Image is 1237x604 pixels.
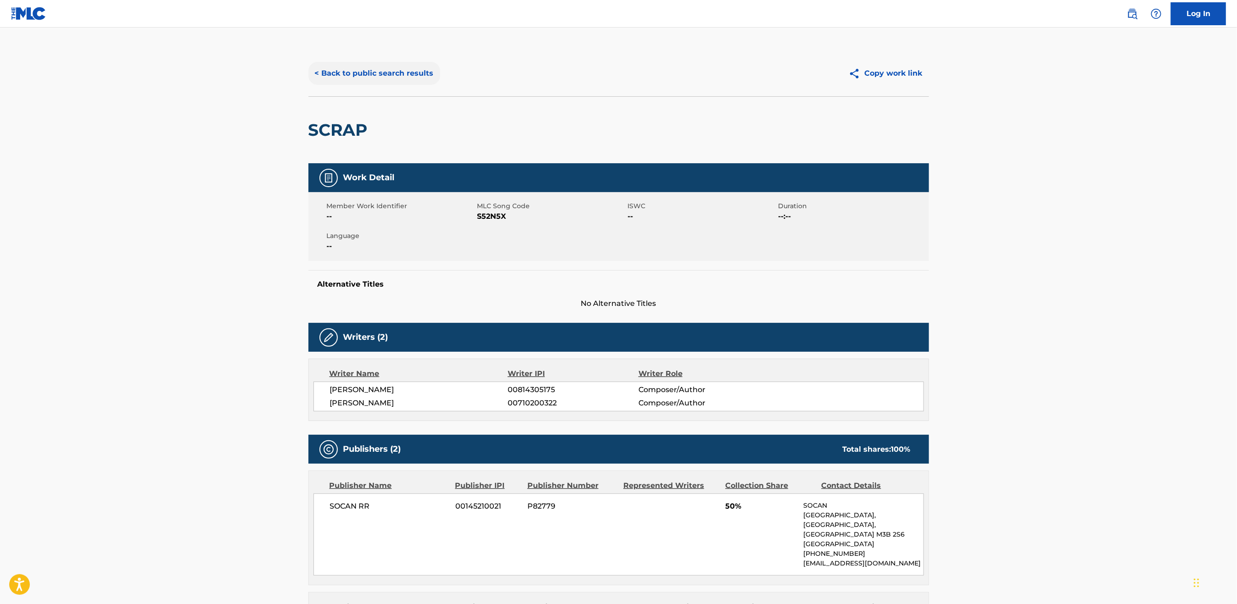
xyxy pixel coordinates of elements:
span: -- [628,211,776,222]
div: Writer IPI [508,368,638,379]
iframe: Chat Widget [1191,560,1237,604]
p: [GEOGRAPHIC_DATA], [GEOGRAPHIC_DATA] M3B 2S6 [803,520,923,539]
h5: Alternative Titles [318,280,920,289]
p: [EMAIL_ADDRESS][DOMAIN_NAME] [803,559,923,568]
span: [PERSON_NAME] [330,398,508,409]
span: -- [327,241,475,252]
button: Copy work link [842,62,929,85]
div: Total shares: [843,444,911,455]
span: Member Work Identifier [327,201,475,211]
span: --:-- [778,211,927,222]
span: SOCAN RR [330,501,449,512]
span: -- [327,211,475,222]
span: 50% [725,501,796,512]
div: Publisher Number [527,480,616,491]
div: Writer Role [638,368,757,379]
a: Public Search [1123,5,1142,23]
span: 00710200322 [508,398,638,409]
p: [PHONE_NUMBER] [803,549,923,559]
span: 100 % [891,445,911,454]
img: Publishers [323,444,334,455]
div: Publisher IPI [455,480,521,491]
span: Duration [778,201,927,211]
span: P82779 [527,501,616,512]
img: Writers [323,332,334,343]
span: Composer/Author [638,384,757,395]
span: [PERSON_NAME] [330,384,508,395]
p: [GEOGRAPHIC_DATA], [803,510,923,520]
a: Log In [1171,2,1226,25]
span: No Alternative Titles [308,298,929,309]
span: MLC Song Code [477,201,626,211]
button: < Back to public search results [308,62,440,85]
img: help [1151,8,1162,19]
p: [GEOGRAPHIC_DATA] [803,539,923,549]
img: Copy work link [849,68,865,79]
h5: Publishers (2) [343,444,401,454]
div: Writer Name [330,368,508,379]
img: MLC Logo [11,7,46,20]
span: 00145210021 [455,501,521,512]
span: ISWC [628,201,776,211]
img: search [1127,8,1138,19]
h5: Work Detail [343,172,395,183]
span: 00814305175 [508,384,638,395]
div: Help [1147,5,1165,23]
div: Drag [1194,569,1199,597]
div: Collection Share [725,480,814,491]
div: Represented Writers [623,480,718,491]
span: S52N5X [477,211,626,222]
h5: Writers (2) [343,332,388,343]
span: Language [327,231,475,241]
div: Contact Details [822,480,911,491]
p: SOCAN [803,501,923,510]
img: Work Detail [323,172,334,183]
span: Composer/Author [638,398,757,409]
h2: SCRAP [308,120,372,140]
div: Publisher Name [330,480,448,491]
